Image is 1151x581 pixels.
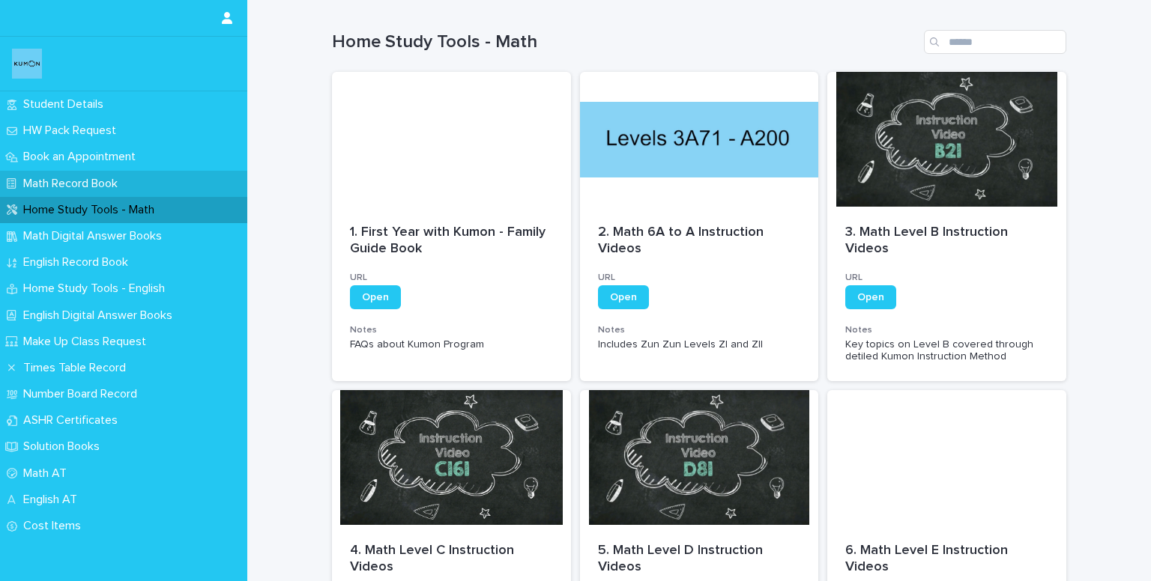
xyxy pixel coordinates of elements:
p: Solution Books [17,439,112,454]
p: Math AT [17,466,79,481]
p: Math Record Book [17,177,130,191]
p: Math Digital Answer Books [17,229,174,243]
a: 3. Math Level B Instruction VideosURLOpenNotesKey topics on Level B covered through detiled Kumon... [827,72,1066,381]
p: 1. First Year with Kumon - Family Guide Book [350,225,553,257]
p: 5. Math Level D Instruction Videos [598,543,801,575]
p: Make Up Class Request [17,335,158,349]
p: 6. Math Level E Instruction Videos [845,543,1048,575]
span: Open [362,292,389,302]
p: English Record Book [17,255,140,270]
p: HW Pack Request [17,124,128,138]
span: FAQs about Kumon Program [350,339,484,350]
a: 1. First Year with Kumon - Family Guide BookURLOpenNotesFAQs about Kumon Program [332,72,571,381]
img: o6XkwfS7S2qhyeB9lxyF [12,49,42,79]
p: Home Study Tools - Math [17,203,166,217]
h3: Notes [598,324,801,336]
a: Open [845,285,896,309]
p: 2. Math 6A to A Instruction Videos [598,225,801,257]
p: 3. Math Level B Instruction Videos [845,225,1048,257]
h3: Notes [845,324,1048,336]
span: Key topics on Level B covered through detiled Kumon Instruction Method [845,339,1036,362]
p: Home Study Tools - English [17,282,177,296]
a: Open [598,285,649,309]
p: English Digital Answer Books [17,308,184,323]
p: English AT [17,493,89,507]
p: Book an Appointment [17,150,148,164]
p: 4. Math Level C Instruction Videos [350,543,553,575]
a: 2. Math 6A to A Instruction VideosURLOpenNotesIncludes Zun Zun Levels ZI and ZII [580,72,819,381]
h3: Notes [350,324,553,336]
span: Open [610,292,637,302]
span: Includes Zun Zun Levels ZI and ZII [598,339,763,350]
p: Student Details [17,97,115,112]
h1: Home Study Tools - Math [332,31,918,53]
p: Number Board Record [17,387,149,401]
p: Times Table Record [17,361,138,375]
span: Open [857,292,884,302]
p: ASHR Certificates [17,413,130,428]
p: Cost Items [17,519,93,533]
a: Open [350,285,401,309]
h3: URL [350,272,553,284]
h3: URL [845,272,1048,284]
input: Search [924,30,1066,54]
h3: URL [598,272,801,284]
